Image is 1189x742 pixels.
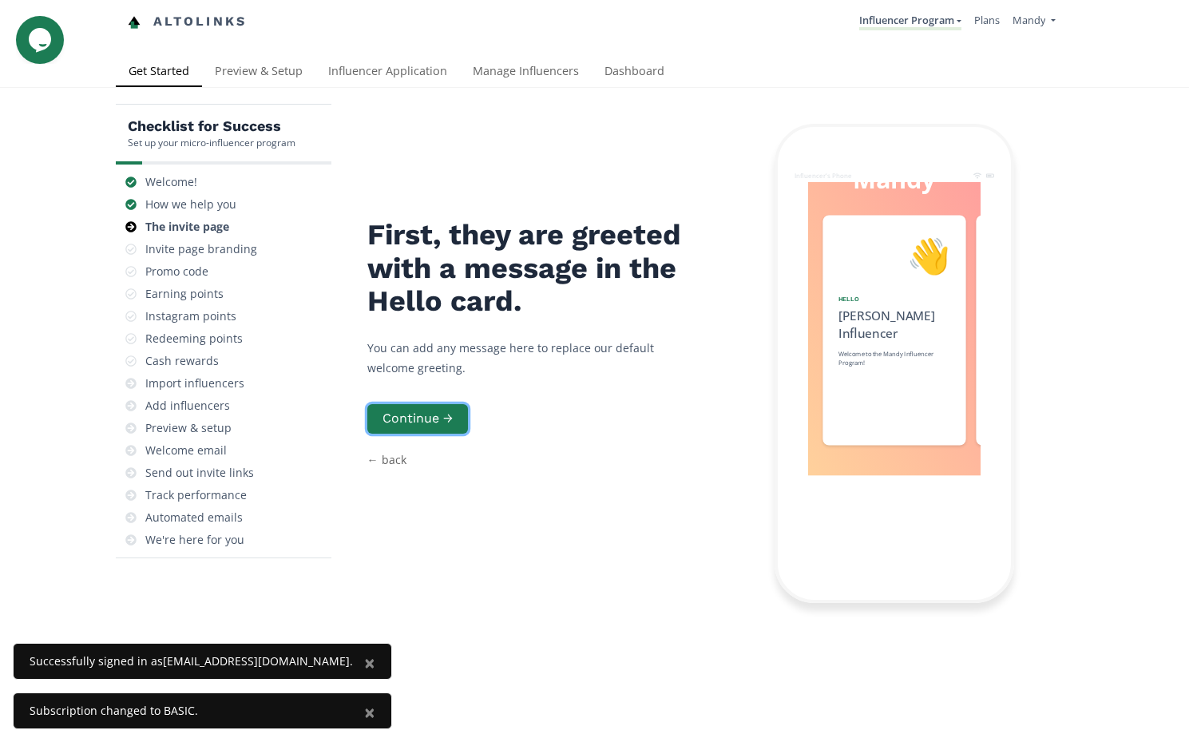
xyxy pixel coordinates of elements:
[838,307,950,342] div: [PERSON_NAME] Influencer
[974,13,1000,27] a: Plans
[116,57,202,89] a: Get Started
[145,196,236,212] div: How we help you
[145,241,257,257] div: Invite page branding
[1013,13,1045,27] span: Mandy
[838,295,950,304] div: Hello
[838,230,950,282] div: 👋
[348,644,391,682] button: Close
[145,442,227,458] div: Welcome email
[348,693,391,732] button: Close
[30,703,353,719] div: Subscription changed to BASIC.
[145,375,244,391] div: Import influencers
[145,465,254,481] div: Send out invite links
[367,219,703,318] h2: First, they are greeted with a message in the Hello card.
[145,487,247,503] div: Track performance
[145,331,243,347] div: Redeeming points
[145,219,229,235] div: The invite page
[364,649,375,676] span: ×
[202,57,315,89] a: Preview & Setup
[859,13,961,30] a: Influencer Program
[592,57,677,89] a: Dashboard
[364,699,375,725] span: ×
[367,404,468,434] button: Continue →
[145,308,236,324] div: Instagram points
[145,353,219,369] div: Cash rewards
[145,398,230,414] div: Add influencers
[128,9,248,35] a: Altolinks
[145,174,197,190] div: Welcome!
[145,264,208,280] div: Promo code
[128,136,295,149] div: Set up your micro-influencer program
[16,16,67,64] iframe: chat widget
[145,510,243,526] div: Automated emails
[1013,13,1055,31] a: Mandy
[367,452,406,468] a: ← back
[145,420,232,436] div: Preview & setup
[30,653,353,669] div: Successfully signed in as [EMAIL_ADDRESS][DOMAIN_NAME] .
[838,350,950,367] div: Welcome to the Mandy Influencer Program!
[367,338,703,378] p: You can add any message here to replace our default welcome greeting.
[315,57,460,89] a: Influencer Application
[460,57,592,89] a: Manage Influencers
[145,286,224,302] div: Earning points
[795,171,852,180] div: Influencer's Phone
[853,157,936,201] a: Mandy
[128,16,141,29] img: favicon-32x32.png
[128,117,295,136] h5: Checklist for Success
[145,532,244,548] div: We're here for you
